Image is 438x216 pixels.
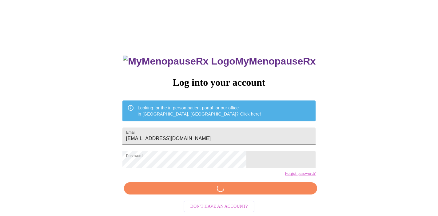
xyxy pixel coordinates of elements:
img: MyMenopauseRx Logo [123,56,235,67]
button: Don't have an account? [184,201,255,213]
a: Don't have an account? [182,203,256,209]
span: Don't have an account? [190,203,248,210]
div: Looking for the in person patient portal for our office in [GEOGRAPHIC_DATA], [GEOGRAPHIC_DATA]? [138,102,261,120]
a: Forgot password? [285,171,316,176]
h3: MyMenopauseRx [123,56,316,67]
h3: Log into your account [122,77,316,88]
a: Click here! [240,112,261,116]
